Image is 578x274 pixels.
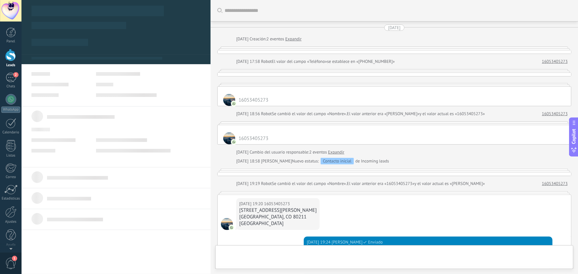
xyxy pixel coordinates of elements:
div: [DATE] 18:58 [236,158,261,164]
span: Arturo Guerra [261,158,292,164]
span: 2 [13,72,19,77]
div: Creación: [236,36,301,42]
span: 16053405273 [238,135,268,142]
span: y el valor actual es «16053405273» [419,111,485,117]
div: [DATE] [236,149,249,156]
div: Calendario [1,130,21,135]
div: Listas [1,154,21,158]
a: Expandir [328,149,344,156]
img: com.amocrm.amocrmwa.svg [232,101,236,106]
span: 1 [12,256,17,261]
img: com.amocrm.amocrmwa.svg [229,225,234,230]
div: [DATE] [236,36,249,42]
span: Arturo Guerra (Oficina de Venta) [332,239,362,246]
span: El valor del campo «Teléfono» [272,58,327,65]
span: y el valor actual es «[PERSON_NAME]» [414,180,485,187]
div: [DATE] 18:56 [236,111,261,117]
span: Nuevo estatus: [292,158,319,164]
div: [DATE] 19:19 [236,180,261,187]
span: se establece en «[PHONE_NUMBER]» [327,58,395,65]
div: de Incoming leads [292,158,389,164]
span: 16053405273 [264,201,290,207]
div: Chats [1,84,21,89]
div: Contacto inicial [321,158,354,164]
div: Correo [1,175,21,179]
a: 16053405273 [542,58,568,65]
span: El valor anterior era «[PERSON_NAME]» [347,111,419,117]
span: 2 eventos [309,149,327,156]
div: [DATE] 17:58 [236,58,261,65]
span: Robot [261,111,272,116]
div: Estadísticas [1,197,21,201]
span: 16053405273 [223,132,235,144]
div: [GEOGRAPHIC_DATA], CO 80211 [239,214,317,220]
div: Leads [1,63,21,68]
span: 16053405273 [238,97,268,103]
div: Panel [1,39,21,44]
div: WhatsApp [1,107,20,113]
span: Robot [261,181,272,186]
span: Se cambió el valor del campo «Nombre». [272,180,347,187]
span: Copilot [571,129,577,144]
span: El valor anterior era «16053405273» [347,180,414,187]
img: com.amocrm.amocrmwa.svg [232,140,236,144]
div: [DATE] 19:24 [307,239,332,246]
span: Robot [261,59,272,64]
div: Ajustes [1,220,21,224]
div: [DATE] [388,24,400,31]
a: 16053405273 [542,111,568,117]
div: Cambio del usuario responsable: [236,149,344,156]
div: [DATE] 19:20 [239,201,264,207]
span: 16053405273 [223,94,235,106]
div: [GEOGRAPHIC_DATA] [239,220,317,227]
div: [STREET_ADDRESS][PERSON_NAME] [239,207,317,214]
span: Enviado [368,239,383,246]
span: Se cambió el valor del campo «Nombre». [272,111,347,117]
a: Expandir [285,36,301,42]
a: 16053405273 [542,180,568,187]
span: 2 eventos [266,36,284,42]
span: 16053405273 [221,218,233,230]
